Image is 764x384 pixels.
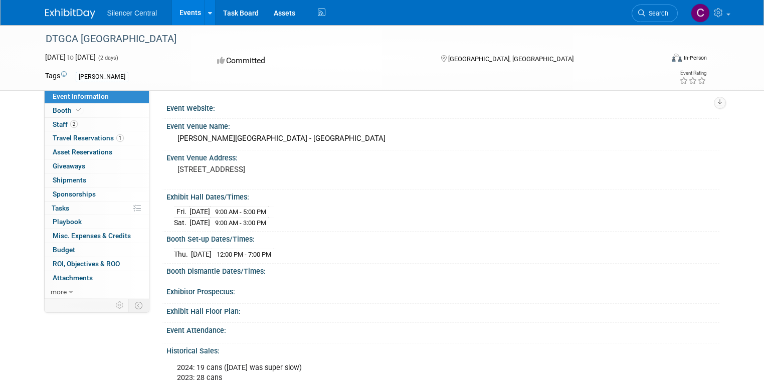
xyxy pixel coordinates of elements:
[76,72,128,82] div: [PERSON_NAME]
[53,148,112,156] span: Asset Reservations
[45,271,149,285] a: Attachments
[166,189,719,202] div: Exhibit Hall Dates/Times:
[45,159,149,173] a: Giveaways
[166,343,719,356] div: Historical Sales:
[45,187,149,201] a: Sponsorships
[683,54,707,62] div: In-Person
[45,104,149,117] a: Booth
[45,229,149,243] a: Misc. Expenses & Credits
[645,10,668,17] span: Search
[45,243,149,257] a: Budget
[53,176,86,184] span: Shipments
[45,257,149,271] a: ROI, Objectives & ROO
[45,202,149,215] a: Tasks
[53,260,120,268] span: ROI, Objectives & ROO
[128,299,149,312] td: Toggle Event Tabs
[42,30,651,48] div: DTGCA [GEOGRAPHIC_DATA]
[45,145,149,159] a: Asset Reservations
[174,207,189,218] td: Fri.
[70,120,78,128] span: 2
[53,162,85,170] span: Giveaways
[166,304,719,316] div: Exhibit Hall Floor Plan:
[189,207,210,218] td: [DATE]
[672,54,682,62] img: Format-Inperson.png
[53,134,124,142] span: Travel Reservations
[53,106,83,114] span: Booth
[45,131,149,145] a: Travel Reservations1
[174,249,191,259] td: Thu.
[53,246,75,254] span: Budget
[174,217,189,228] td: Sat.
[66,53,75,61] span: to
[45,173,149,187] a: Shipments
[217,251,271,258] span: 12:00 PM - 7:00 PM
[45,215,149,229] a: Playbook
[174,131,712,146] div: [PERSON_NAME][GEOGRAPHIC_DATA] - [GEOGRAPHIC_DATA]
[609,52,707,67] div: Event Format
[632,5,678,22] a: Search
[107,9,157,17] span: Silencer Central
[166,264,719,276] div: Booth Dismantle Dates/Times:
[189,217,210,228] td: [DATE]
[76,107,81,113] i: Booth reservation complete
[53,92,109,100] span: Event Information
[53,274,93,282] span: Attachments
[166,232,719,244] div: Booth Set-up Dates/Times:
[53,218,82,226] span: Playbook
[679,71,706,76] div: Event Rating
[53,190,96,198] span: Sponsorships
[45,53,96,61] span: [DATE] [DATE]
[215,208,266,216] span: 9:00 AM - 5:00 PM
[51,288,67,296] span: more
[45,118,149,131] a: Staff2
[97,55,118,61] span: (2 days)
[53,120,78,128] span: Staff
[53,232,131,240] span: Misc. Expenses & Credits
[691,4,710,23] img: Carin Froehlich
[166,323,719,335] div: Event Attendance:
[214,52,425,70] div: Committed
[177,165,386,174] pre: [STREET_ADDRESS]
[45,285,149,299] a: more
[215,219,266,227] span: 9:00 AM - 3:00 PM
[166,150,719,163] div: Event Venue Address:
[111,299,129,312] td: Personalize Event Tab Strip
[116,134,124,142] span: 1
[191,249,212,259] td: [DATE]
[166,101,719,113] div: Event Website:
[448,55,574,63] span: [GEOGRAPHIC_DATA], [GEOGRAPHIC_DATA]
[45,90,149,103] a: Event Information
[166,119,719,131] div: Event Venue Name:
[45,71,67,82] td: Tags
[166,284,719,297] div: Exhibitor Prospectus:
[45,9,95,19] img: ExhibitDay
[52,204,69,212] span: Tasks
